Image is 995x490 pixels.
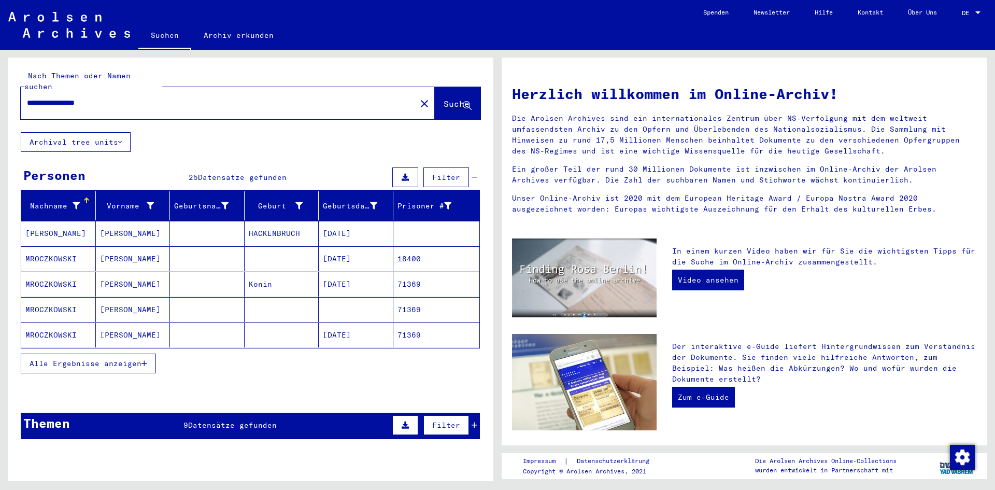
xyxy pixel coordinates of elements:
[138,23,191,50] a: Suchen
[432,421,460,430] span: Filter
[393,323,480,347] mat-cell: 71369
[319,191,393,220] mat-header-cell: Geburtsdatum
[755,456,897,466] p: Die Arolsen Archives Online-Collections
[393,297,480,322] mat-cell: 71369
[21,297,96,322] mat-cell: MROCZKOWSKI
[512,193,977,215] p: Unser Online-Archiv ist 2020 mit dem European Heritage Award / Europa Nostra Award 2020 ausgezeic...
[512,83,977,105] h1: Herzlich willkommen im Online-Archiv!
[512,239,657,317] img: video.jpg
[397,201,452,212] div: Prisoner #
[174,198,244,214] div: Geburtsname
[755,466,897,475] p: wurden entwickelt in Partnerschaft mit
[198,173,287,182] span: Datensätze gefunden
[568,456,662,467] a: Datenschutzerklärung
[937,453,976,479] img: yv_logo.png
[523,456,564,467] a: Impressum
[188,421,277,430] span: Datensätze gefunden
[245,221,319,246] mat-cell: HACKENBRUCH
[100,198,170,214] div: Vorname
[949,444,974,469] div: Zustimmung ändern
[523,456,662,467] div: |
[21,191,96,220] mat-header-cell: Nachname
[245,191,319,220] mat-header-cell: Geburt‏
[96,191,170,220] mat-header-cell: Vorname
[319,246,393,271] mat-cell: [DATE]
[24,71,131,91] mat-label: Nach Themen oder Namen suchen
[96,272,170,297] mat-cell: [PERSON_NAME]
[25,201,80,212] div: Nachname
[393,272,480,297] mat-cell: 71369
[170,191,245,220] mat-header-cell: Geburtsname
[319,323,393,347] mat-cell: [DATE]
[512,164,977,186] p: Ein großer Teil der rund 30 Millionen Dokumente ist inzwischen im Online-Archiv der Arolsen Archi...
[672,387,735,408] a: Zum e-Guide
[249,201,303,212] div: Geburt‏
[23,166,86,185] div: Personen
[432,173,460,182] span: Filter
[397,198,467,214] div: Prisoner #
[189,173,198,182] span: 25
[174,201,229,212] div: Geburtsname
[435,87,480,119] button: Suche
[323,198,393,214] div: Geburtsdatum
[393,191,480,220] mat-header-cell: Prisoner #
[8,12,130,38] img: Arolsen_neg.svg
[319,221,393,246] mat-cell: [DATE]
[245,272,319,297] mat-cell: Konin
[25,198,95,214] div: Nachname
[23,414,70,432] div: Themen
[96,246,170,271] mat-cell: [PERSON_NAME]
[21,323,96,347] mat-cell: MROCZKOWSKI
[950,445,975,470] img: Zustimmung ändern
[30,359,141,368] span: Alle Ergebnisse anzeigen
[414,93,435,114] button: Clear
[423,415,469,435] button: Filter
[96,323,170,347] mat-cell: [PERSON_NAME]
[100,201,154,212] div: Vorname
[512,334,657,430] img: eguide.jpg
[319,272,393,297] mat-cell: [DATE]
[183,421,188,430] span: 9
[21,272,96,297] mat-cell: MROCZKOWSKI
[523,467,662,476] p: Copyright © Arolsen Archives, 2021
[96,221,170,246] mat-cell: [PERSON_NAME]
[21,132,131,152] button: Archival tree units
[21,354,156,373] button: Alle Ergebnisse anzeigen
[249,198,319,214] div: Geburt‏
[672,246,977,268] p: In einem kurzen Video haben wir für Sie die wichtigsten Tipps für die Suche im Online-Archiv zusa...
[672,341,977,385] p: Der interaktive e-Guide liefert Hintergrundwissen zum Verständnis der Dokumente. Sie finden viele...
[191,23,286,48] a: Archiv erkunden
[512,113,977,157] p: Die Arolsen Archives sind ein internationales Zentrum über NS-Verfolgung mit dem weltweit umfasse...
[962,9,973,17] span: DE
[444,99,470,109] span: Suche
[21,221,96,246] mat-cell: [PERSON_NAME]
[21,246,96,271] mat-cell: MROCZKOWSKI
[418,97,431,110] mat-icon: close
[423,167,469,187] button: Filter
[323,201,377,212] div: Geburtsdatum
[393,246,480,271] mat-cell: 18400
[96,297,170,322] mat-cell: [PERSON_NAME]
[672,270,744,290] a: Video ansehen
